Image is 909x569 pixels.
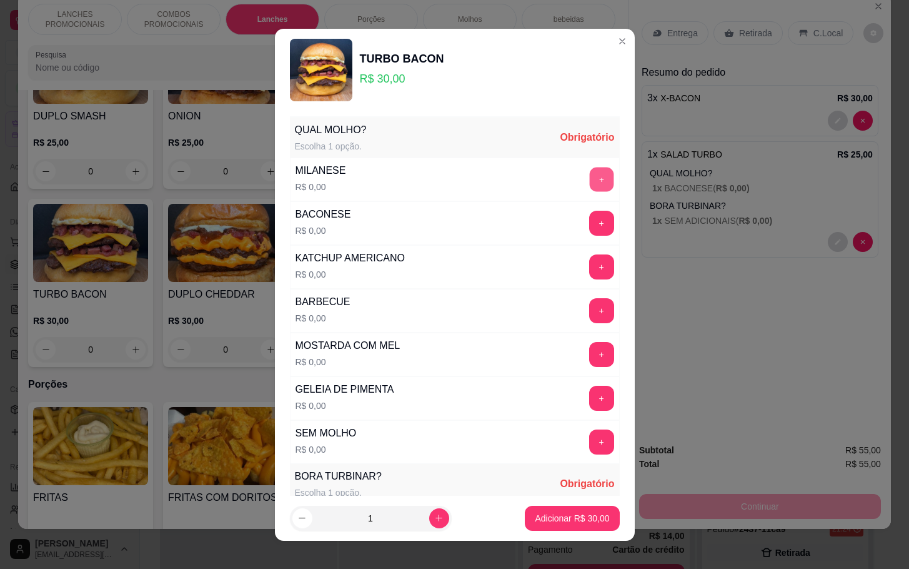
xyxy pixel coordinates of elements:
[295,123,367,138] div: QUAL MOLHO?
[296,295,350,310] div: BARBECUE
[429,508,449,528] button: increase-product-quantity
[589,254,614,279] button: add
[589,298,614,323] button: add
[589,342,614,367] button: add
[290,39,352,101] img: product-image
[589,430,614,455] button: add
[296,338,400,353] div: MOSTARDA COM MEL
[560,130,614,145] div: Obrigatório
[589,211,614,236] button: add
[295,140,367,153] div: Escolha 1 opção.
[589,386,614,411] button: add
[612,31,632,51] button: Close
[525,506,619,531] button: Adicionar R$ 30,00
[296,400,394,412] p: R$ 0,00
[295,486,382,499] div: Escolha 1 opção.
[296,443,357,456] p: R$ 0,00
[296,207,351,222] div: BACONESE
[296,382,394,397] div: GELEIA DE PIMENTA
[535,512,609,525] p: Adicionar R$ 30,00
[296,268,405,281] p: R$ 0,00
[589,167,613,191] button: add
[296,163,346,178] div: MILANESE
[296,426,357,441] div: SEM MOLHO
[296,251,405,266] div: KATCHUP AMERICANO
[296,356,400,368] p: R$ 0,00
[296,224,351,237] p: R$ 0,00
[296,181,346,193] p: R$ 0,00
[295,469,382,484] div: BORA TURBINAR?
[360,70,444,88] p: R$ 30,00
[292,508,312,528] button: decrease-product-quantity
[360,50,444,68] div: TURBO BACON
[296,312,350,325] p: R$ 0,00
[560,476,614,491] div: Obrigatório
